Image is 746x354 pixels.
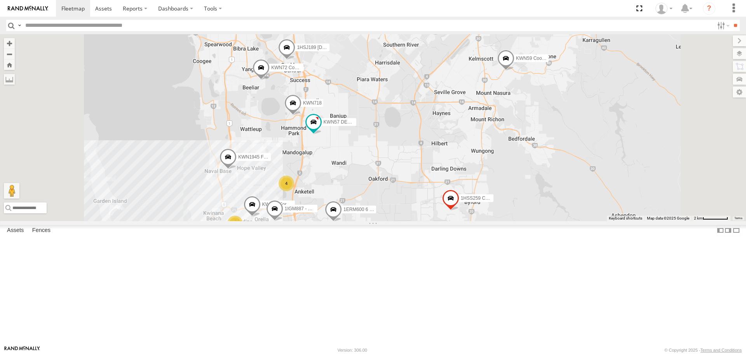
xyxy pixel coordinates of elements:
[4,74,15,85] label: Measure
[724,225,732,236] label: Dock Summary Table to the Right
[4,346,40,354] a: Visit our Website
[285,206,336,212] span: 1IGM887 - RAV-4 Hybrid
[3,225,28,236] label: Assets
[271,65,328,71] span: KWN72 Compliance Officer
[694,216,702,220] span: 2 km
[279,176,294,191] div: 4
[297,45,355,51] span: 1HSJ189 [DOMAIN_NAME]
[227,216,243,231] div: 41
[4,38,15,49] button: Zoom in
[701,348,742,352] a: Terms and Conditions
[716,225,724,236] label: Dock Summary Table to the Left
[692,216,730,221] button: Map Scale: 2 km per 62 pixels
[516,56,573,61] span: KWN59 Coord Envi&Waste
[16,20,23,31] label: Search Query
[733,87,746,98] label: Map Settings
[238,154,275,160] span: KWN1945 Flocon
[303,100,322,106] span: KWN718
[647,216,689,220] span: Map data ©2025 Google
[732,225,740,236] label: Hide Summary Table
[609,216,642,221] button: Keyboard shortcuts
[714,20,731,31] label: Search Filter Options
[4,59,15,70] button: Zoom Home
[8,6,48,11] img: rand-logo.svg
[653,3,675,14] div: Andrew Fisher
[28,225,54,236] label: Fences
[4,183,19,199] button: Drag Pegman onto the map to open Street View
[703,2,715,15] i: ?
[262,202,321,208] span: KWN53 Ford Ranger (Retic)
[734,216,743,220] a: Terms (opens in new tab)
[324,120,357,125] span: KWN57 DEFES
[338,348,367,352] div: Version: 306.00
[664,348,742,352] div: © Copyright 2025 -
[461,196,540,201] span: 1HSS259 Coor.Enviro Plan & Develop
[343,207,408,212] span: 1ERM600 6 [PERSON_NAME]
[4,49,15,59] button: Zoom out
